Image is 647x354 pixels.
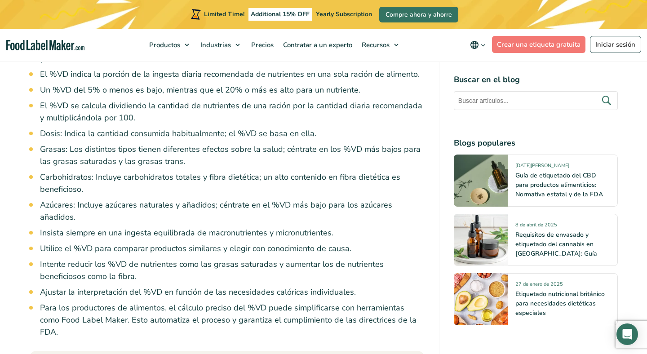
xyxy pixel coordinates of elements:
div: Open Intercom Messenger [616,323,638,345]
li: Utilice el %VD para comparar productos similares y elegir con conocimiento de causa. [40,243,425,255]
span: 27 de enero de 2025 [515,281,563,291]
span: Additional 15% OFF [248,8,312,21]
a: Contratar a un experto [279,29,355,61]
h4: Buscar en el blog [454,74,618,86]
li: Un %VD del 5% o menos es bajo, mientras que el 20% o más es alto para un nutriente. [40,84,425,96]
span: Limited Time! [204,10,244,18]
a: Industrias [196,29,244,61]
span: Recursos [359,40,390,49]
a: Iniciar sesión [590,36,641,53]
li: Para los productores de alimentos, el cálculo preciso del %VD puede simplificarse con herramienta... [40,302,425,338]
input: Buscar artículos... [454,91,618,110]
span: [DATE][PERSON_NAME] [515,162,569,173]
span: Contratar a un experto [280,40,353,49]
li: El %VD se calcula dividiendo la cantidad de nutrientes de una ración por la cantidad diaria recom... [40,100,425,124]
li: Azúcares: Incluye azúcares naturales y añadidos; céntrate en el %VD más bajo para los azúcares añ... [40,199,425,223]
a: Compre ahora y ahorre [379,7,458,22]
li: Insista siempre en una ingesta equilibrada de macronutrientes y micronutrientes. [40,227,425,239]
span: Industrias [198,40,232,49]
a: Etiquetado nutricional británico para necesidades dietéticas especiales [515,290,605,317]
li: El %VD indica la porción de la ingesta diaria recomendada de nutrientes en una sola ración de ali... [40,68,425,80]
li: Carbohidratos: Incluye carbohidratos totales y fibra dietética; un alto contenido en fibra dietét... [40,171,425,195]
span: Yearly Subscription [316,10,372,18]
span: Precios [248,40,275,49]
li: Grasas: Los distintos tipos tienen diferentes efectos sobre la salud; céntrate en los %VD más baj... [40,143,425,168]
a: Productos [145,29,194,61]
a: Crear una etiqueta gratuita [492,36,586,53]
a: Requisitos de envasado y etiquetado del cannabis en [GEOGRAPHIC_DATA]: Guía [515,230,597,258]
span: 8 de abril de 2025 [515,221,557,232]
li: Intente reducir los %VD de nutrientes como las grasas saturadas y aumentar los de nutrientes bene... [40,258,425,283]
a: Precios [247,29,276,61]
li: Ajustar la interpretación del %VD en función de las necesidades calóricas individuales. [40,286,425,298]
span: Productos [146,40,181,49]
a: Guía de etiquetado del CBD para productos alimenticios: Normativa estatal y de la FDA [515,171,603,199]
li: Dosis: Indica la cantidad consumida habitualmente; el %VD se basa en ella. [40,128,425,140]
a: Recursos [357,29,403,61]
h4: Blogs populares [454,137,618,149]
